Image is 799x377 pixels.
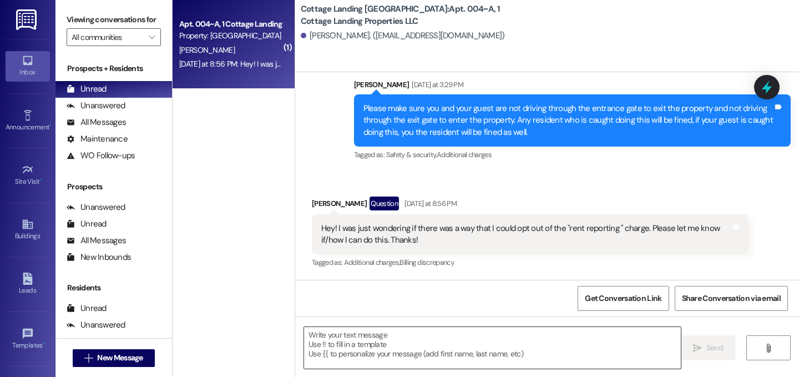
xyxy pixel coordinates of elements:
[179,18,282,30] div: Apt. 004~A, 1 Cottage Landing Properties LLC
[321,223,731,247] div: Hey! I was just wondering if there was a way that I could opt out of the "rent reporting " charge...
[55,181,172,193] div: Prospects
[585,293,661,304] span: Get Conversation Link
[6,160,50,190] a: Site Visit •
[67,117,126,128] div: All Messages
[301,30,505,42] div: [PERSON_NAME]. ([EMAIL_ADDRESS][DOMAIN_NAME])
[354,79,791,94] div: [PERSON_NAME]
[675,286,788,311] button: Share Conversation via email
[179,30,282,42] div: Property: [GEOGRAPHIC_DATA] [GEOGRAPHIC_DATA]
[97,352,143,364] span: New Message
[84,354,93,363] i: 
[179,59,698,69] div: [DATE] at 8:56 PM: Hey! I was just wondering if there was a way that I could opt out of the "rent...
[149,33,155,42] i: 
[693,344,701,353] i: 
[6,269,50,299] a: Leads
[344,258,400,267] span: Additional charges ,
[764,344,772,353] i: 
[312,197,749,214] div: [PERSON_NAME]
[67,319,125,331] div: Unanswered
[681,335,735,360] button: Send
[67,202,125,213] div: Unanswered
[49,122,51,129] span: •
[437,150,492,159] span: Additional charges
[43,340,44,348] span: •
[6,324,50,354] a: Templates •
[67,336,126,348] div: All Messages
[354,147,791,163] div: Tagged as:
[363,103,773,138] div: Please make sure you and your guest are not driving through the entrance gate to exit the propert...
[706,342,724,354] span: Send
[16,9,39,30] img: ResiDesk Logo
[72,28,143,46] input: All communities
[67,11,161,28] label: Viewing conversations for
[399,258,454,267] span: Billing discrepancy
[6,51,50,81] a: Inbox
[67,252,131,263] div: New Inbounds
[67,83,107,95] div: Unread
[682,293,781,304] span: Share Conversation via email
[55,282,172,294] div: Residents
[312,254,749,270] div: Tagged as:
[179,45,235,55] span: [PERSON_NAME]
[409,79,463,91] div: [DATE] at 3:29 PM
[67,218,107,230] div: Unread
[6,215,50,245] a: Buildings
[67,150,135,162] div: WO Follow-ups
[578,286,669,311] button: Get Conversation Link
[402,198,457,209] div: [DATE] at 8:56 PM
[40,176,42,184] span: •
[67,303,107,314] div: Unread
[386,150,437,159] span: Safety & security ,
[67,133,128,145] div: Maintenance
[370,197,399,210] div: Question
[55,63,172,74] div: Prospects + Residents
[301,3,523,27] b: Cottage Landing [GEOGRAPHIC_DATA]: Apt. 004~A, 1 Cottage Landing Properties LLC
[67,235,126,247] div: All Messages
[73,349,155,367] button: New Message
[67,100,125,112] div: Unanswered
